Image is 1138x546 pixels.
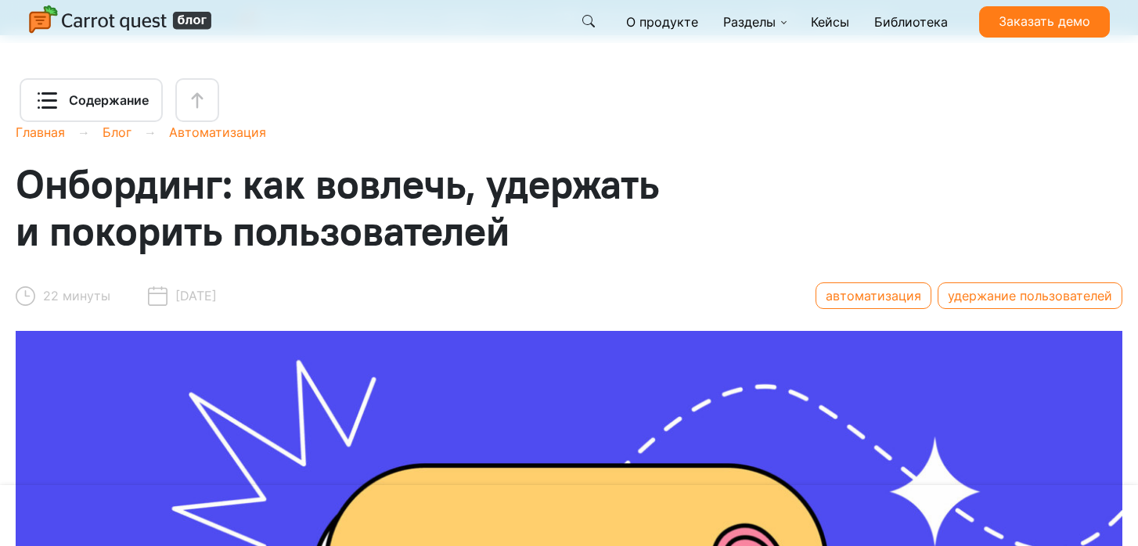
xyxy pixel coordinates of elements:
a: удержание пользователей [938,282,1122,309]
div: [DATE] [148,279,217,312]
a: Кейсы [805,6,855,38]
a: Библиотека [868,6,954,38]
a: Главная [16,124,65,140]
img: Carrot quest [28,5,213,36]
a: Автоматизация [169,124,266,140]
span: Содержание [69,91,149,110]
div: 22 минуты [16,279,110,312]
a: Заказать демо [979,6,1110,38]
a: Разделы [717,6,792,38]
a: автоматизация [816,282,931,309]
a: О продукте [620,6,704,38]
span: Онбординг: как вовлечь, удержать и покорить пользователей [16,158,659,257]
a: Блог [103,124,131,140]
